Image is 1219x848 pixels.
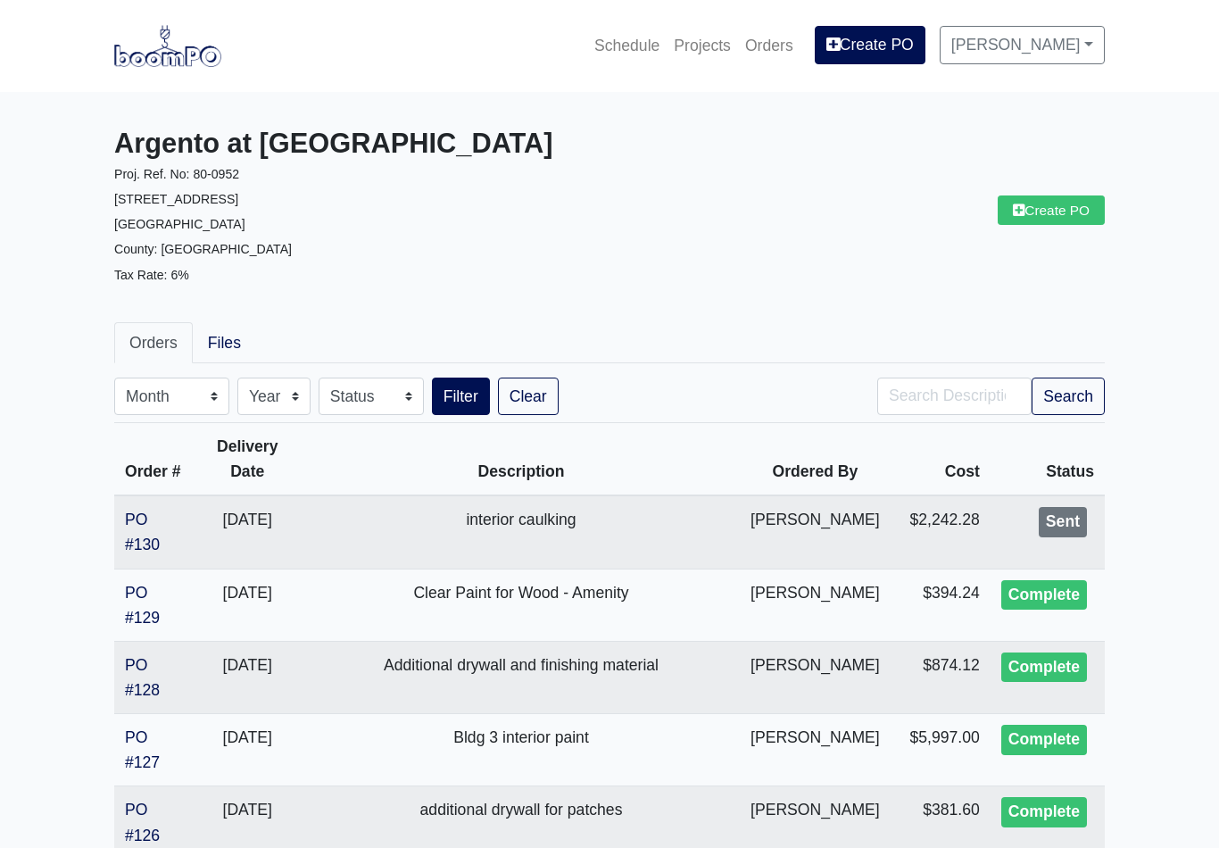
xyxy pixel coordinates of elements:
small: County: [GEOGRAPHIC_DATA] [114,242,292,256]
td: Additional drywall and finishing material [303,641,740,713]
img: boomPO [114,25,221,66]
button: Search [1032,378,1105,415]
td: [DATE] [192,569,303,641]
td: Clear Paint for Wood - Amenity [303,569,740,641]
a: Clear [498,378,559,415]
div: Complete [1001,725,1087,755]
td: [DATE] [192,714,303,786]
a: Files [193,322,256,363]
td: $874.12 [891,641,991,713]
th: Status [991,423,1105,496]
td: $394.24 [891,569,991,641]
td: $2,242.28 [891,495,991,569]
td: [DATE] [192,495,303,569]
a: PO #130 [125,511,160,553]
td: [PERSON_NAME] [740,641,891,713]
th: Description [303,423,740,496]
a: Orders [114,322,193,363]
small: Proj. Ref. No: 80-0952 [114,167,239,181]
div: Complete [1001,653,1087,683]
td: Bldg 3 interior paint [303,714,740,786]
input: Search [877,378,1032,415]
a: Orders [738,26,800,65]
small: [STREET_ADDRESS] [114,192,238,206]
td: [PERSON_NAME] [740,495,891,569]
th: Delivery Date [192,423,303,496]
a: Create PO [815,26,925,63]
a: Create PO [998,195,1105,225]
div: Sent [1039,507,1087,537]
div: Complete [1001,797,1087,827]
a: Schedule [587,26,667,65]
td: [DATE] [192,641,303,713]
td: [PERSON_NAME] [740,569,891,641]
h3: Argento at [GEOGRAPHIC_DATA] [114,128,596,161]
a: [PERSON_NAME] [940,26,1105,63]
a: PO #126 [125,801,160,844]
a: PO #129 [125,584,160,627]
small: Tax Rate: 6% [114,268,189,282]
div: Complete [1001,580,1087,611]
td: [PERSON_NAME] [740,714,891,786]
th: Cost [891,423,991,496]
small: [GEOGRAPHIC_DATA] [114,217,245,231]
a: Projects [667,26,738,65]
th: Ordered By [740,423,891,496]
button: Filter [432,378,490,415]
a: PO #127 [125,728,160,771]
td: interior caulking [303,495,740,569]
a: PO #128 [125,656,160,699]
th: Order # [114,423,192,496]
td: $5,997.00 [891,714,991,786]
